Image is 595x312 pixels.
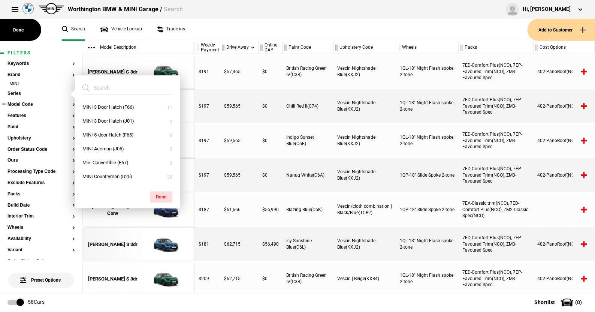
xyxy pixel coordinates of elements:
[7,192,75,197] button: Packs
[534,41,594,54] div: Cost Options
[22,268,61,283] span: Preset Options
[195,41,220,54] div: Weekly Payment
[7,203,75,208] button: Build Date
[7,61,75,66] button: Keywords
[259,41,282,54] div: Online DAP
[283,158,333,192] div: Nanuq White(C6A)
[396,158,459,192] div: 1QP-18" Slide Spoke 2-tone
[7,113,75,124] section: Features
[523,293,595,312] button: Shortlist(0)
[259,158,283,192] div: $0
[283,55,333,88] div: British Racing Green IV(C3B)
[87,262,139,296] a: [PERSON_NAME] S 3dr
[7,169,75,180] section: Processing Type Code
[7,180,75,192] section: Exclude Features
[220,55,259,88] div: $57,465
[195,227,220,261] div: $181
[82,41,194,54] div: Model Description
[75,156,180,170] button: Mini Convertible (F67)
[220,227,259,261] div: $62,715
[220,158,259,192] div: $59,565
[195,193,220,226] div: $187
[87,203,139,217] div: [PERSON_NAME] C Conv
[534,158,595,192] div: 402-PanoRoof(NCO)
[87,228,139,261] a: [PERSON_NAME] S 3dr
[459,262,534,295] div: 7ED-Comfort Plus(NCO), 7EP-Favoured Trim(NCO), ZM3-Favoured Spec
[7,81,75,88] li: MINI
[333,41,396,54] div: Upholstery Code
[88,241,138,248] div: [PERSON_NAME] S 3dr
[75,114,180,128] button: MINI 3 Door Hatch (J01)
[28,298,45,306] div: 58 Cars
[396,227,459,261] div: 1QL-18" Night Flash spoke 2-tone
[283,124,333,157] div: Indigo Sunset Blue(C6F)
[7,169,75,174] button: Processing Type Code
[396,124,459,157] div: 1QL-18" Night Flash spoke 2-tone
[195,158,220,192] div: $197
[283,262,333,295] div: British Racing Green IV(C3B)
[7,147,75,152] button: Order Status Code
[534,89,595,123] div: 402-PanoRoof(NCO)
[62,19,85,41] a: Search
[396,41,458,54] div: Wheels
[7,136,75,147] section: Upholstery
[22,3,34,14] img: bmw.png
[283,41,333,54] div: Paint Code
[75,142,180,156] button: MINI Aceman (J05)
[459,158,534,192] div: 7ED-Comfort Plus(NCO), 7EP-Favoured Trim(NCO), ZM3-Favoured Spec
[157,19,185,41] a: Trade ins
[7,214,75,219] button: Interior Trim
[7,124,75,136] section: Paint
[7,147,75,158] section: Order Status Code
[39,3,64,14] img: mini.png
[283,89,333,123] div: Chili Red II(C74)
[7,72,75,78] button: Brand
[259,55,283,88] div: $0
[7,180,75,186] button: Exclude Features
[68,5,182,13] div: Worthington BMW & MINI Garage /
[333,158,396,192] div: Vescin Nightshade Blue(KXJ2)
[396,193,459,226] div: 1QP-18" Slide Spoke 2-tone
[88,276,138,282] div: [PERSON_NAME] S 3dr
[283,227,333,261] div: Icy Sunshine Blue(C6L)
[195,124,220,157] div: $197
[333,124,396,157] div: Vescin Nightshade Blue(KXJ2)
[163,6,182,13] span: Search
[7,203,75,214] section: Build Date
[220,41,258,54] div: Drive Away
[333,193,396,226] div: Vescin/cloth combination | Black/Blue(TCB2)
[259,89,283,123] div: $0
[7,61,75,72] section: Keywords
[7,91,75,102] section: Series
[7,72,75,91] section: BrandMINI
[7,247,75,259] section: Variant
[459,55,534,88] div: 7ED-Comfort Plus(NCO), 7EP-Favoured Trim(NCO), ZM3-Favoured Spec
[259,227,283,261] div: $56,490
[220,124,259,157] div: $59,565
[139,262,191,296] img: cosySec
[7,247,75,253] button: Variant
[7,236,75,241] button: Availability
[534,55,595,88] div: 402-PanoRoof(NCO)
[75,100,180,114] button: MINI 3 Door Hatch (F66)
[459,41,533,54] div: Packs
[7,113,75,118] button: Features
[75,170,180,184] button: MINI Countryman (U25)
[7,225,75,236] section: Wheels
[7,102,75,107] button: Model Code
[139,193,191,227] img: cosySec
[333,227,396,261] div: Vescin Nightshade Blue(KXJ2)
[220,193,259,226] div: $61,666
[7,91,75,96] button: Series
[7,158,75,163] button: Ours
[195,89,220,123] div: $197
[75,128,180,142] button: MINI 5-door Hatch (F65)
[195,55,220,88] div: $191
[534,227,595,261] div: 402-PanoRoof(NCO)
[220,262,259,295] div: $62,715
[139,228,191,261] img: cosySec
[150,191,172,202] button: Done
[459,227,534,261] div: 7ED-Comfort Plus(NCO), 7EP-Favoured Trim(NCO), ZM3-Favoured Spec
[7,136,75,141] button: Upholstery
[7,259,75,270] section: Order Status Category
